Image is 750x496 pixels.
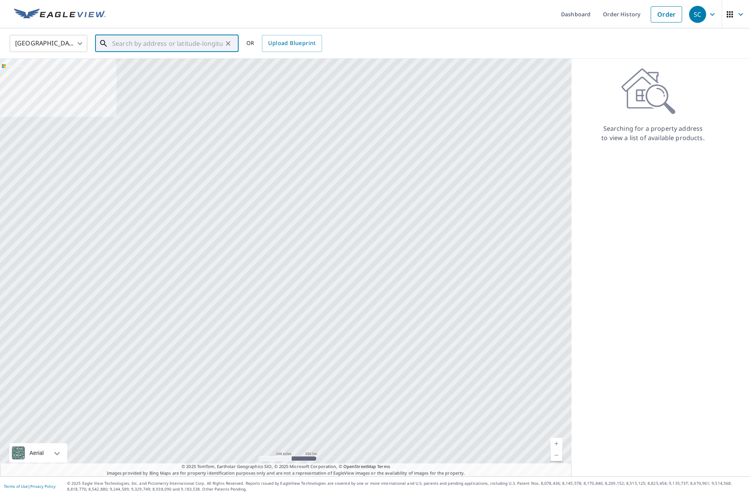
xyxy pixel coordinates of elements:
[4,484,55,489] p: |
[377,463,390,469] a: Terms
[223,38,234,49] button: Clear
[262,35,322,52] a: Upload Blueprint
[651,6,682,23] a: Order
[689,6,706,23] div: SC
[268,38,315,48] span: Upload Blueprint
[4,484,28,489] a: Terms of Use
[30,484,55,489] a: Privacy Policy
[27,443,46,463] div: Aerial
[551,449,562,461] a: Current Level 5, Zoom Out
[551,438,562,449] a: Current Level 5, Zoom In
[112,33,223,54] input: Search by address or latitude-longitude
[246,35,322,52] div: OR
[67,480,746,492] p: © 2025 Eagle View Technologies, Inc. and Pictometry International Corp. All Rights Reserved. Repo...
[182,463,390,470] span: © 2025 TomTom, Earthstar Geographics SIO, © 2025 Microsoft Corporation, ©
[601,124,705,142] p: Searching for a property address to view a list of available products.
[9,443,67,463] div: Aerial
[10,33,87,54] div: [GEOGRAPHIC_DATA]
[343,463,376,469] a: OpenStreetMap
[14,9,106,20] img: EV Logo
